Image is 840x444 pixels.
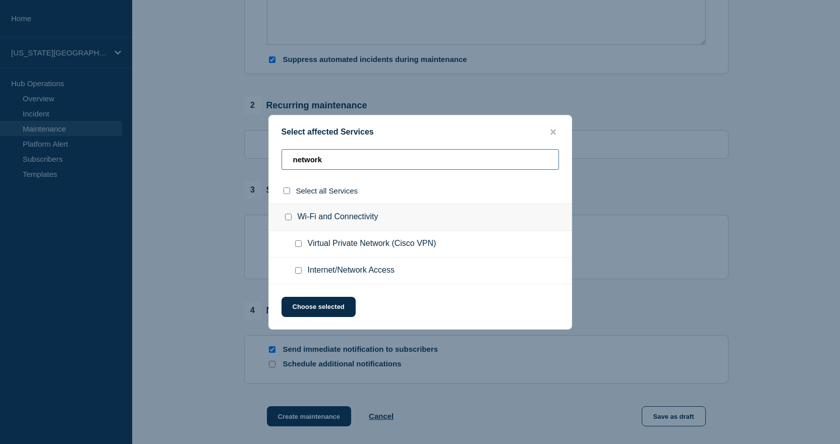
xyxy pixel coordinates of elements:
[269,204,572,231] div: Wi-Fi and Connectivity
[295,267,302,274] input: Internet/Network Access checkbox
[295,240,302,247] input: Virtual Private Network (Cisco VPN) checkbox
[284,187,290,194] input: select all checkbox
[296,186,358,195] span: Select all Services
[308,239,436,249] span: Virtual Private Network (Cisco VPN)
[282,149,559,170] input: Search
[547,128,559,137] button: close button
[285,214,292,220] input: Wi-Fi and Connectivity checkbox
[282,297,356,317] button: Choose selected
[308,266,395,276] span: Internet/Network Access
[269,128,572,137] div: Select affected Services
